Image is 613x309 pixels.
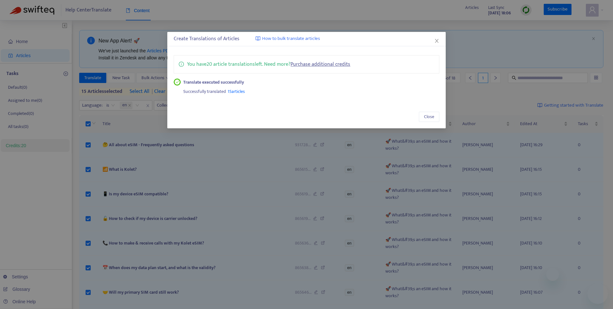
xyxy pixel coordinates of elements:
[179,60,184,67] span: info-circle
[419,112,439,122] button: Close
[174,35,439,43] div: Create Translations of Articles
[187,60,350,68] p: You have 20 article translations left. Need more?
[291,60,350,69] a: Purchase additional credits
[434,38,439,43] span: close
[183,86,439,95] div: Successfully translated
[587,283,608,304] iframe: Bouton de lancement de la fenêtre de messagerie
[183,79,244,86] strong: Translate executed successfully
[262,35,320,42] span: How to bulk translate articles
[255,35,320,42] a: How to bulk translate articles
[228,88,245,95] span: 15 articles
[424,113,434,120] span: Close
[176,80,179,84] span: check
[255,36,261,41] img: image-link
[546,268,559,281] iframe: Fermer le message
[433,37,440,44] button: Close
